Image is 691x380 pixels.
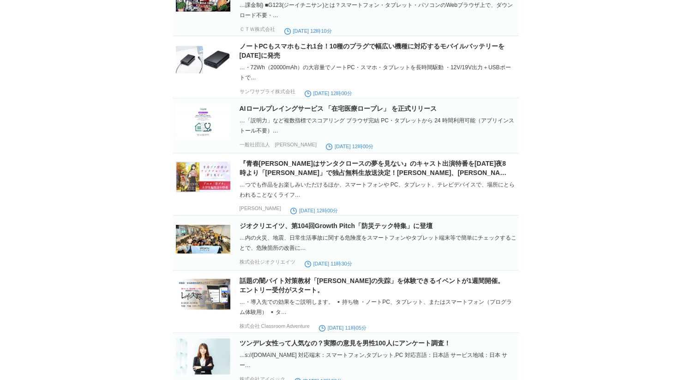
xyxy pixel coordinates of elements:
[240,233,517,253] div: …内の火災、地震、日常生活事故に関する危険度をスマートフォンやタブレット端末等で簡単にチェックすることで、危険箇所の改善に…
[240,180,517,200] div: …つでも作品をお楽しみいただけるほか、スマートフォンや PC、タブレット、テレビデバイスで、場所にとらわれることなくライフ…
[319,325,367,331] time: [DATE] 11時05分
[176,338,230,374] img: 42380-113-539f84bc7867ad6f439cf8ce7d3a0ff8-1592x1061.jpg
[240,141,317,148] p: 一般社団法人 [PERSON_NAME]
[284,28,332,34] time: [DATE] 12時10分
[176,159,230,195] img: 64643-1767-cad8ddfa9043460dc83fdde400f82cdb-1920x1080.jpg
[290,208,338,213] time: [DATE] 12時00分
[176,42,230,78] img: 11495-5508-d7b2fafb76494e6bbff59b7a81800fac-800x400.jpg
[305,90,352,96] time: [DATE] 12時00分
[240,42,505,59] a: ノートPCもスマホもこれ1台！10種のプラグで幅広い機種に対応するモバイルバッテリーを[DATE]に発売
[240,323,310,330] p: 株式会社 Classroom Adventure
[240,259,295,265] p: 株式会社ジオクリエイツ
[240,205,281,211] p: [PERSON_NAME]
[326,144,373,149] time: [DATE] 12時00分
[240,115,517,136] div: …「説明力」など複数指標でスコアリング ブラウザ完結 PC・タブレットから 24 時間利用可能（アプリインストール不要）…
[240,277,504,294] a: 話題の闇バイト対策教材「[PERSON_NAME]の失踪」を体験できるイベントが1週間開催。エントリー受付がスタート。
[176,221,230,257] img: 38089-79-e9265e6acb56fd204e3f2c5a5225f8f5-1000x526.jpg
[240,160,507,186] a: 『青春[PERSON_NAME]はサンタクロースの夢を見ない』のキャスト出演特番を[DATE]夜8時より「[PERSON_NAME]」で独占無料生放送決定！[PERSON_NAME]、[PERS...
[305,261,352,266] time: [DATE] 11時30分
[240,350,517,370] div: …s://[DOMAIN_NAME] 対応端末：スマートフォン,タブレット,PC 対応言語：日本語 サービス地域：日本 サー…
[240,62,517,83] div: …・72Wh（20000mAh）の大容量でノートPC・スマホ・タブレットを長時間駆動 ・12V/19V出力＋USBポートで…
[176,276,230,312] img: 150683-16-62bf3eeac0d3e0b5f74f35baba099a07-1920x1080.png
[240,339,451,347] a: ツンデレ女性って人気なの？実際の意見を男性100人にアンケート調査！
[240,88,295,95] p: サンワサプライ株式会社
[240,105,437,112] a: AIロールプレイングサービス 「在宅医療ロープレ」 を正式リリース
[240,26,275,33] p: ＣＴＷ株式会社
[240,297,517,317] div: …・導入先での効果をご説明します。 ▪️持ち物 ・ノートPC、タブレット、またはスマートフォン（プログラム体験用） ▪️タ…
[176,104,230,140] img: 167670-1-de2bda8217c55a995af7c21bc0bc8b6b-2878x1510.png
[240,222,433,229] a: ジオクリエイツ、第104回Growth Pitch「防災テック特集」に登壇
